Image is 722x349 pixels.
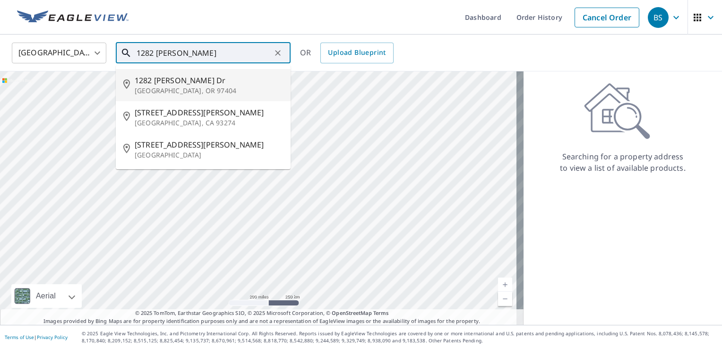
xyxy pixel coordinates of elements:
[332,309,371,316] a: OpenStreetMap
[12,40,106,66] div: [GEOGRAPHIC_DATA]
[271,46,284,60] button: Clear
[300,43,394,63] div: OR
[559,151,686,174] p: Searching for a property address to view a list of available products.
[328,47,386,59] span: Upload Blueprint
[137,40,271,66] input: Search by address or latitude-longitude
[33,284,59,308] div: Aerial
[320,43,393,63] a: Upload Blueprint
[135,309,389,317] span: © 2025 TomTom, Earthstar Geographics SIO, © 2025 Microsoft Corporation, ©
[135,107,283,118] span: [STREET_ADDRESS][PERSON_NAME]
[135,150,283,160] p: [GEOGRAPHIC_DATA]
[5,334,34,340] a: Terms of Use
[648,7,669,28] div: BS
[37,334,68,340] a: Privacy Policy
[82,330,717,344] p: © 2025 Eagle View Technologies, Inc. and Pictometry International Corp. All Rights Reserved. Repo...
[373,309,389,316] a: Terms
[575,8,639,27] a: Cancel Order
[135,139,283,150] span: [STREET_ADDRESS][PERSON_NAME]
[5,334,68,340] p: |
[17,10,129,25] img: EV Logo
[498,278,512,292] a: Current Level 5, Zoom In
[135,86,283,96] p: [GEOGRAPHIC_DATA], OR 97404
[135,75,283,86] span: 1282 [PERSON_NAME] Dr
[498,292,512,306] a: Current Level 5, Zoom Out
[135,118,283,128] p: [GEOGRAPHIC_DATA], CA 93274
[11,284,82,308] div: Aerial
